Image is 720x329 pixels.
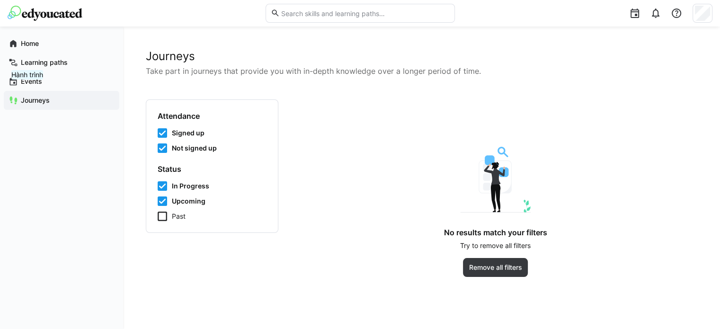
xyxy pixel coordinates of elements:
h4: Status [158,164,267,174]
span: Not signed up [172,143,217,153]
span: In Progress [172,181,209,191]
input: Search skills and learning paths… [280,9,449,18]
span: Past [172,212,186,221]
h4: Attendance [158,111,267,121]
p: Take part in journeys that provide you with in-depth knowledge over a longer period of time. [146,65,697,77]
span: Signed up [172,128,204,138]
span: Upcoming [172,196,205,206]
h2: Journeys [146,49,697,63]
